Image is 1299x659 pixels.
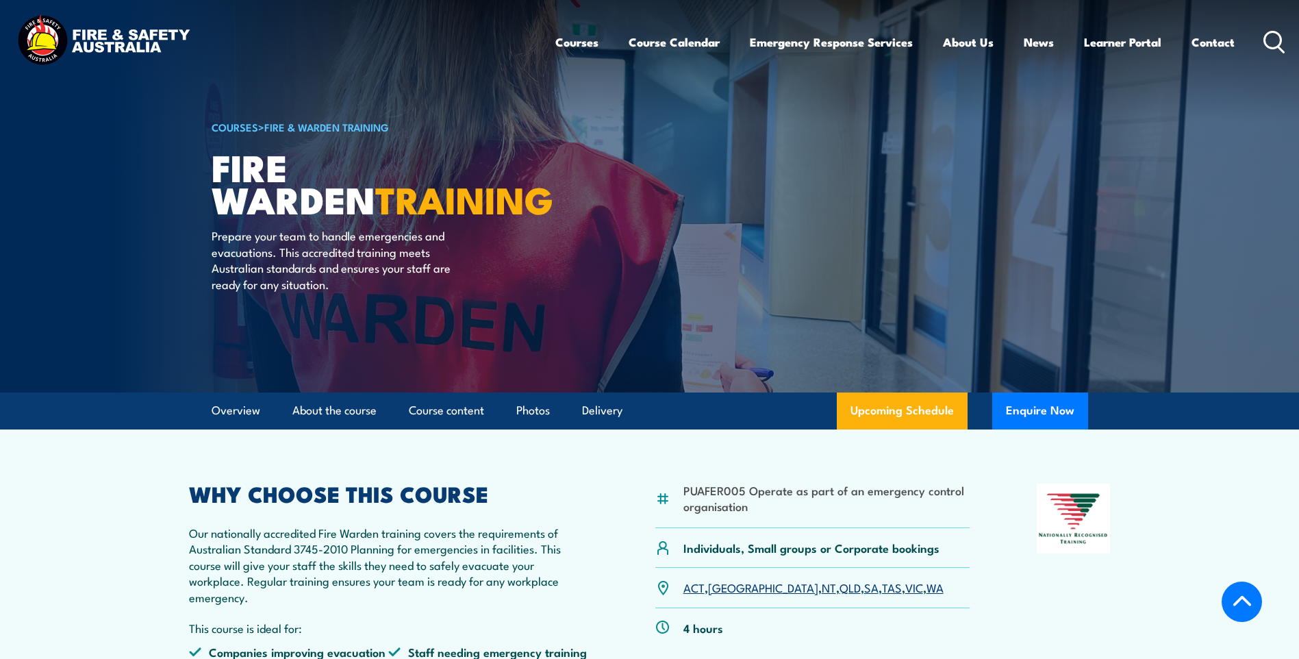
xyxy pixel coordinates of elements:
[683,540,939,556] p: Individuals, Small groups or Corporate bookings
[926,579,944,595] a: WA
[1191,24,1235,60] a: Contact
[1037,484,1111,554] img: Nationally Recognised Training logo.
[708,579,818,595] a: [GEOGRAPHIC_DATA]
[189,525,589,605] p: Our nationally accredited Fire Warden training covers the requirements of Australian Standard 374...
[905,579,923,595] a: VIC
[943,24,994,60] a: About Us
[212,119,550,135] h6: >
[992,393,1088,430] button: Enquire Now
[409,393,484,429] a: Course content
[837,393,968,430] a: Upcoming Schedule
[683,620,723,636] p: 4 hours
[582,393,622,429] a: Delivery
[189,620,589,636] p: This course is ideal for:
[375,170,553,227] strong: TRAINING
[516,393,550,429] a: Photos
[683,482,970,514] li: PUAFER005 Operate as part of an emergency control organisation
[864,579,879,595] a: SA
[1024,24,1054,60] a: News
[555,24,598,60] a: Courses
[750,24,913,60] a: Emergency Response Services
[189,484,589,503] h2: WHY CHOOSE THIS COURSE
[212,151,550,214] h1: Fire Warden
[683,580,944,595] p: , , , , , , ,
[212,119,258,134] a: COURSES
[212,227,462,292] p: Prepare your team to handle emergencies and evacuations. This accredited training meets Australia...
[292,393,377,429] a: About the course
[840,579,861,595] a: QLD
[212,393,260,429] a: Overview
[629,24,720,60] a: Course Calendar
[683,579,705,595] a: ACT
[882,579,902,595] a: TAS
[822,579,836,595] a: NT
[1084,24,1161,60] a: Learner Portal
[264,119,389,134] a: Fire & Warden Training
